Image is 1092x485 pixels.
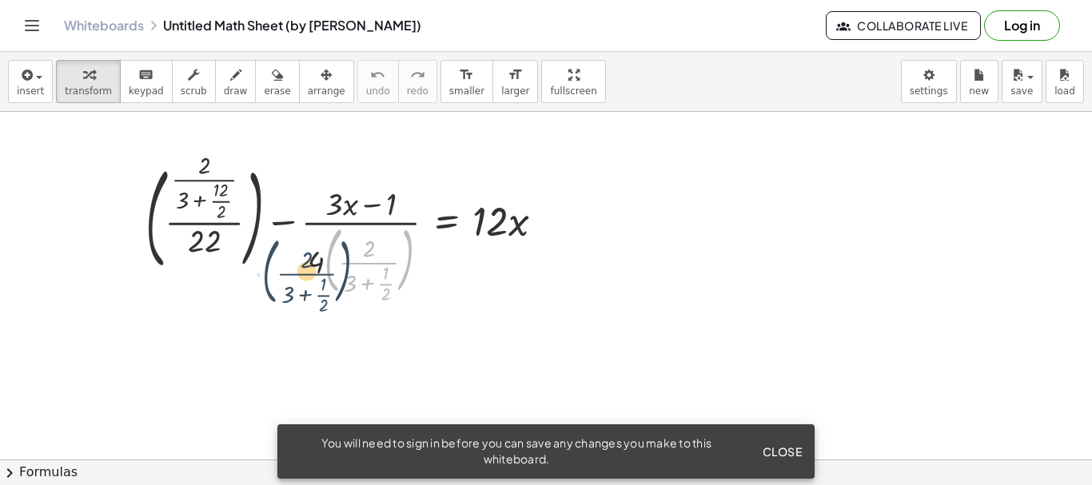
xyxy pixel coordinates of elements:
i: redo [410,66,425,85]
button: arrange [299,60,354,103]
button: settings [901,60,957,103]
span: scrub [181,85,207,97]
button: erase [255,60,299,103]
i: format_size [459,66,474,85]
i: undo [370,66,385,85]
button: format_sizelarger [492,60,538,103]
button: keyboardkeypad [120,60,173,103]
button: Toggle navigation [19,13,45,38]
button: undoundo [357,60,399,103]
span: erase [264,85,290,97]
button: load [1046,60,1084,103]
span: new [969,85,989,97]
button: insert [8,60,53,103]
button: Close [755,437,808,466]
span: Collaborate Live [839,18,967,33]
button: new [960,60,998,103]
span: transform [65,85,112,97]
span: fullscreen [550,85,596,97]
span: settings [910,85,948,97]
span: draw [224,85,248,97]
span: insert [17,85,44,97]
span: larger [501,85,529,97]
button: Log in [984,10,1060,41]
button: scrub [172,60,216,103]
span: load [1054,85,1075,97]
span: save [1010,85,1033,97]
span: keypad [129,85,164,97]
div: You will need to sign in before you can save any changes you make to this whiteboard. [290,435,743,467]
button: Collaborate Live [826,11,981,40]
button: format_sizesmaller [440,60,493,103]
span: Close [762,444,802,459]
button: draw [215,60,257,103]
button: fullscreen [541,60,605,103]
span: redo [407,85,428,97]
button: transform [56,60,121,103]
i: keyboard [138,66,153,85]
span: undo [366,85,390,97]
a: Whiteboards [64,18,144,34]
span: arrange [308,85,345,97]
button: save [1002,60,1042,103]
button: redoredo [398,60,437,103]
i: format_size [508,66,523,85]
span: smaller [449,85,484,97]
